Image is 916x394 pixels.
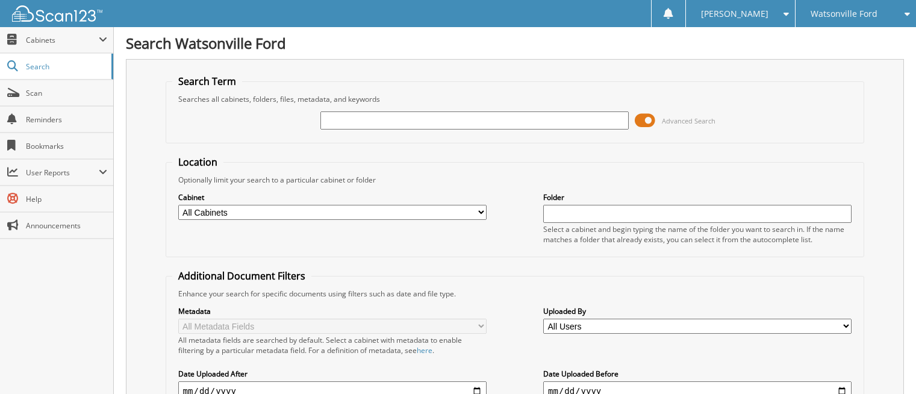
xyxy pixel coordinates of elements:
div: Searches all cabinets, folders, files, metadata, and keywords [172,94,858,104]
span: Reminders [26,114,107,125]
span: Advanced Search [662,116,715,125]
div: All metadata fields are searched by default. Select a cabinet with metadata to enable filtering b... [178,335,487,355]
span: Watsonville Ford [811,10,877,17]
span: Bookmarks [26,141,107,151]
div: Enhance your search for specific documents using filters such as date and file type. [172,289,858,299]
label: Date Uploaded Before [543,369,852,379]
legend: Additional Document Filters [172,269,311,283]
label: Folder [543,192,852,202]
label: Cabinet [178,192,487,202]
span: Scan [26,88,107,98]
span: Help [26,194,107,204]
legend: Search Term [172,75,242,88]
div: Optionally limit your search to a particular cabinet or folder [172,175,858,185]
h1: Search Watsonville Ford [126,33,904,53]
img: scan123-logo-white.svg [12,5,102,22]
label: Date Uploaded After [178,369,487,379]
span: User Reports [26,167,99,178]
legend: Location [172,155,223,169]
label: Uploaded By [543,306,852,316]
span: Announcements [26,220,107,231]
div: Select a cabinet and begin typing the name of the folder you want to search in. If the name match... [543,224,852,245]
span: Search [26,61,105,72]
label: Metadata [178,306,487,316]
span: [PERSON_NAME] [701,10,768,17]
a: here [417,345,432,355]
span: Cabinets [26,35,99,45]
